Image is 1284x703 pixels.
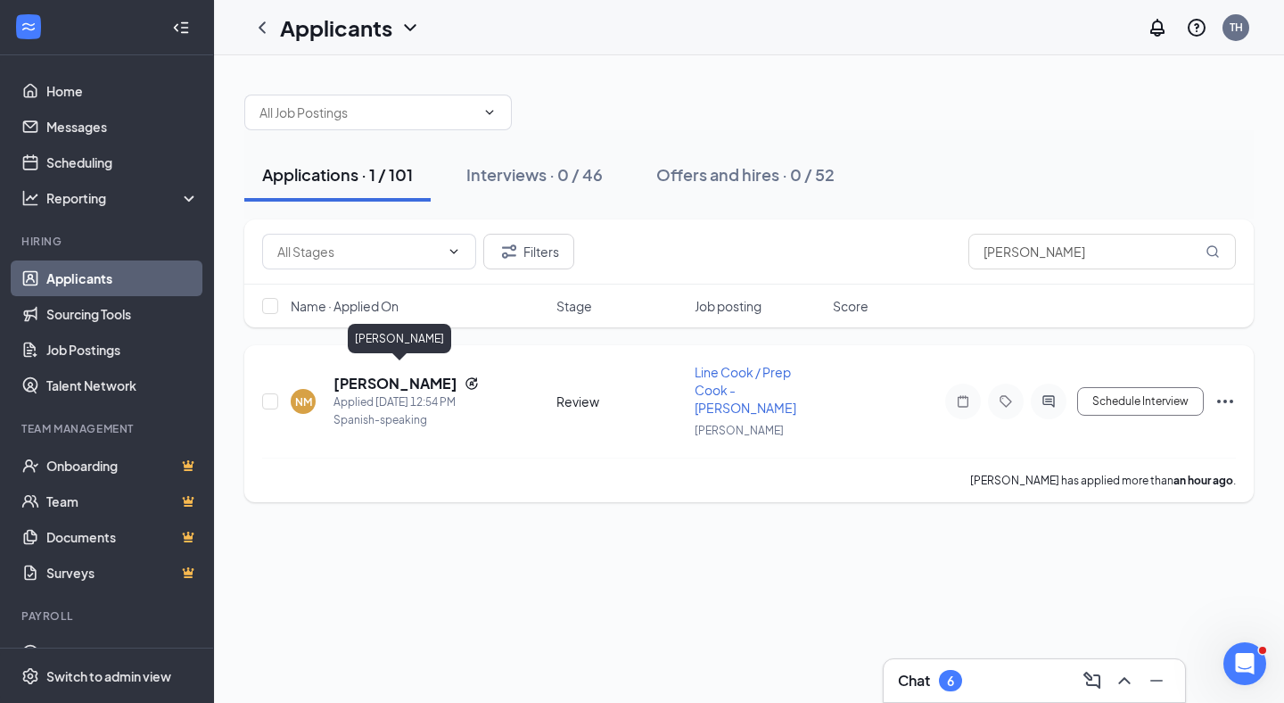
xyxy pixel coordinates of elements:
div: Review [556,393,684,410]
div: Applications · 1 / 101 [262,163,413,186]
div: Hiring [21,234,195,249]
span: Job posting [695,297,761,315]
a: Messages [46,109,199,145]
svg: ChevronDown [399,17,421,38]
div: Spanish-speaking [333,411,479,429]
iframe: Intercom live chat [1223,642,1266,685]
svg: ChevronDown [447,244,461,259]
svg: ChevronUp [1114,670,1135,691]
svg: Minimize [1146,670,1167,691]
a: Sourcing Tools [46,296,199,332]
div: Payroll [21,608,195,624]
a: SurveysCrown [46,555,199,591]
div: [PERSON_NAME] [348,324,451,353]
input: All Stages [277,242,440,261]
a: OnboardingCrown [46,448,199,484]
div: TH [1230,20,1243,35]
svg: Notifications [1147,17,1168,38]
svg: ActiveChat [1038,394,1059,409]
svg: Ellipses [1214,391,1236,412]
b: an hour ago [1173,474,1233,487]
svg: Tag [995,394,1017,409]
h1: Applicants [280,12,392,43]
div: NM [295,394,312,409]
div: 6 [947,674,954,689]
svg: ChevronDown [482,105,497,120]
span: Name · Applied On [291,297,399,315]
svg: ComposeMessage [1082,670,1103,691]
a: Talent Network [46,368,199,403]
button: ComposeMessage [1078,666,1107,695]
input: All Job Postings [259,103,475,122]
svg: Reapply [465,376,479,391]
svg: Settings [21,667,39,685]
div: Switch to admin view [46,667,171,685]
a: TeamCrown [46,484,199,519]
span: Score [833,297,868,315]
svg: Filter [498,241,520,262]
span: Stage [556,297,592,315]
button: Minimize [1142,666,1171,695]
span: Line Cook / Prep Cook - [PERSON_NAME] [695,364,796,416]
button: ChevronUp [1110,666,1139,695]
div: Offers and hires · 0 / 52 [656,163,835,186]
svg: Collapse [172,19,190,37]
a: Applicants [46,261,199,296]
button: Schedule Interview [1077,387,1204,416]
a: DocumentsCrown [46,519,199,555]
p: [PERSON_NAME] has applied more than . [970,473,1236,488]
button: Filter Filters [483,234,574,269]
div: Applied [DATE] 12:54 PM [333,393,479,411]
svg: ChevronLeft [251,17,273,38]
svg: Analysis [21,189,39,207]
span: [PERSON_NAME] [695,424,784,437]
div: Team Management [21,421,195,436]
h5: [PERSON_NAME] [333,374,457,393]
svg: MagnifyingGlass [1206,244,1220,259]
input: Search in applications [968,234,1236,269]
div: Interviews · 0 / 46 [466,163,603,186]
svg: Note [952,394,974,409]
a: PayrollCrown [46,635,199,671]
a: Home [46,73,199,109]
a: Job Postings [46,332,199,368]
svg: QuestionInfo [1186,17,1207,38]
h3: Chat [898,671,930,691]
div: Reporting [46,189,200,207]
svg: WorkstreamLogo [20,18,37,36]
a: Scheduling [46,145,199,180]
